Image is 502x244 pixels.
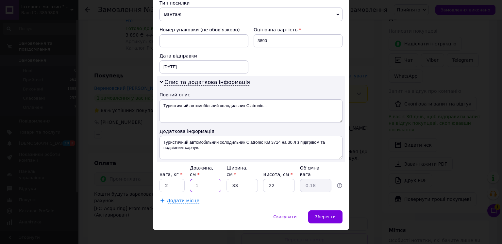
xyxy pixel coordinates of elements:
label: Ширина, см [226,165,247,177]
div: Оціночна вартість [254,26,343,33]
label: Висота, см [263,172,293,177]
span: Додати місце [167,198,199,203]
span: Опис та додаткова інформація [164,79,250,86]
textarea: Туристичний автомобільний холодильник Clatronic KB 3714 на 30 л з підігрівом та подвійним харчув... [159,136,343,159]
span: Вантаж [159,8,343,21]
span: Зберегти [315,214,336,219]
textarea: Туристичний автомобільний холодильник Clatronic... [159,99,343,123]
span: Скасувати [273,214,296,219]
span: Тип посилки [159,0,190,6]
div: Номер упаковки (не обов'язково) [159,26,248,33]
div: Додаткова інформація [159,128,343,135]
div: Об'ємна вага [300,165,331,178]
label: Вага, кг [159,172,182,177]
label: Довжина, см [190,165,213,177]
div: Дата відправки [159,53,248,59]
div: Повний опис [159,91,343,98]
